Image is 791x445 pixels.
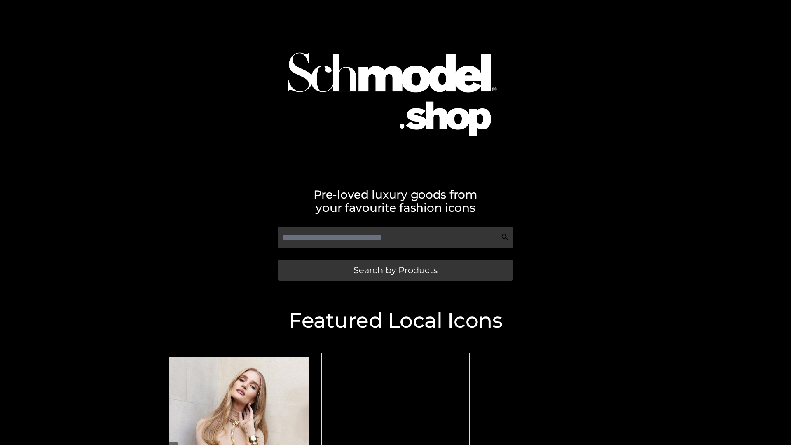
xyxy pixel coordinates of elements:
a: Search by Products [278,260,513,281]
h2: Pre-loved luxury goods from your favourite fashion icons [161,188,630,214]
img: Search Icon [501,233,509,241]
h2: Featured Local Icons​ [161,310,630,331]
span: Search by Products [353,266,438,274]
